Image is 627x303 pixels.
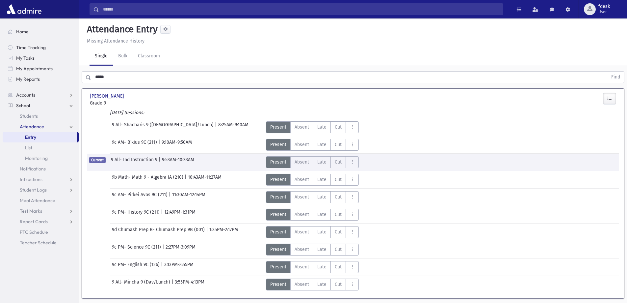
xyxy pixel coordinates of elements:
[270,281,286,288] span: Present
[317,228,327,235] span: Late
[161,209,164,221] span: |
[317,246,327,253] span: Late
[3,153,79,164] a: Monitoring
[90,100,172,106] span: Grade 9
[218,121,248,133] span: 8:25AM-9:10AM
[20,124,44,130] span: Attendance
[20,240,57,246] span: Teacher Schedule
[133,47,165,66] a: Classroom
[335,228,342,235] span: Cut
[295,159,309,166] span: Absent
[3,132,77,142] a: Entry
[111,156,159,168] span: 9 All- Ind Instruction 9
[295,211,309,218] span: Absent
[3,53,79,63] a: My Tasks
[317,194,327,200] span: Late
[185,174,188,186] span: |
[16,29,29,35] span: Home
[3,63,79,74] a: My Appointments
[112,121,215,133] span: 9 All- Shacharis 9 ([DEMOGRAPHIC_DATA]/Lunch)
[3,142,79,153] a: List
[317,263,327,270] span: Late
[99,3,503,15] input: Search
[20,219,48,225] span: Report Cards
[112,244,162,256] span: 9c PM- Science 9C (211)
[112,261,161,273] span: 9c PM- English 9C (126)
[20,187,47,193] span: Student Logs
[317,124,327,131] span: Late
[84,38,144,44] a: Missing Attendance History
[3,227,79,237] a: PTC Schedule
[25,155,48,161] span: Monitoring
[3,121,79,132] a: Attendance
[20,229,48,235] span: PTC Schedule
[3,111,79,121] a: Students
[162,139,192,151] span: 9:10AM-9:50AM
[166,244,196,256] span: 2:27PM-3:09PM
[16,55,35,61] span: My Tasks
[270,246,286,253] span: Present
[335,211,342,218] span: Cut
[16,66,53,72] span: My Appointments
[5,3,43,16] img: AdmirePro
[90,93,125,100] span: [PERSON_NAME]
[266,139,359,151] div: AttTypes
[3,195,79,206] a: Meal Attendance
[270,211,286,218] span: Present
[266,174,359,186] div: AttTypes
[20,176,42,182] span: Infractions
[266,261,359,273] div: AttTypes
[317,141,327,148] span: Late
[112,279,171,290] span: 9 All- Mincha 9 (Dav/Lunch)
[266,191,359,203] div: AttTypes
[3,90,79,100] a: Accounts
[3,164,79,174] a: Notifications
[171,279,175,290] span: |
[215,121,218,133] span: |
[295,124,309,131] span: Absent
[16,76,40,82] span: My Reports
[270,124,286,131] span: Present
[266,226,359,238] div: AttTypes
[175,279,204,290] span: 3:55PM-4:13PM
[335,141,342,148] span: Cut
[164,209,196,221] span: 12:49PM-1:31PM
[317,211,327,218] span: Late
[25,134,36,140] span: Entry
[169,191,172,203] span: |
[206,226,209,238] span: |
[270,194,286,200] span: Present
[3,100,79,111] a: School
[188,174,222,186] span: 10:43AM-11:27AM
[598,9,610,15] span: User
[3,174,79,185] a: Infractions
[3,216,79,227] a: Report Cards
[335,281,342,288] span: Cut
[317,176,327,183] span: Late
[295,281,309,288] span: Absent
[3,74,79,84] a: My Reports
[266,209,359,221] div: AttTypes
[162,244,166,256] span: |
[270,141,286,148] span: Present
[90,47,113,66] a: Single
[3,206,79,216] a: Test Marks
[158,139,162,151] span: |
[16,92,35,98] span: Accounts
[317,281,327,288] span: Late
[209,226,238,238] span: 1:35PM-2:17PM
[89,157,106,163] span: Current
[270,263,286,270] span: Present
[162,156,194,168] span: 9:53AM-10:33AM
[3,237,79,248] a: Teacher Schedule
[266,156,359,168] div: AttTypes
[16,45,46,50] span: Time Tracking
[270,228,286,235] span: Present
[598,4,610,9] span: fdesk
[335,176,342,183] span: Cut
[113,47,133,66] a: Bulk
[295,176,309,183] span: Absent
[335,124,342,131] span: Cut
[25,145,32,151] span: List
[266,244,359,256] div: AttTypes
